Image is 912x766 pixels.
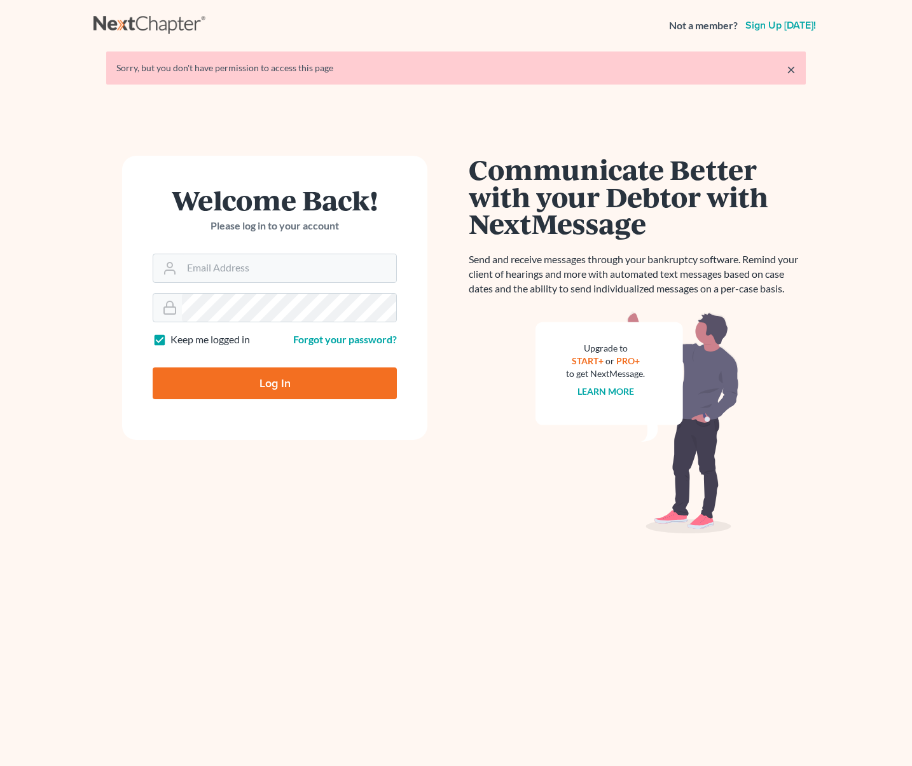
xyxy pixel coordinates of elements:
[153,219,397,233] p: Please log in to your account
[293,333,397,345] a: Forgot your password?
[469,156,806,237] h1: Communicate Better with your Debtor with NextMessage
[182,254,396,282] input: Email Address
[743,20,819,31] a: Sign up [DATE]!
[469,252,806,296] p: Send and receive messages through your bankruptcy software. Remind your client of hearings and mo...
[572,355,604,366] a: START+
[153,186,397,214] h1: Welcome Back!
[535,311,739,534] img: nextmessage_bg-59042aed3d76b12b5cd301f8e5b87938c9018125f34e5fa2b7a6b67550977c72.svg
[605,355,614,366] span: or
[669,18,738,33] strong: Not a member?
[787,62,796,77] a: ×
[566,367,645,380] div: to get NextMessage.
[116,62,796,74] div: Sorry, but you don't have permission to access this page
[577,386,634,397] a: Learn more
[170,332,250,347] label: Keep me logged in
[153,367,397,399] input: Log In
[616,355,640,366] a: PRO+
[566,342,645,355] div: Upgrade to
